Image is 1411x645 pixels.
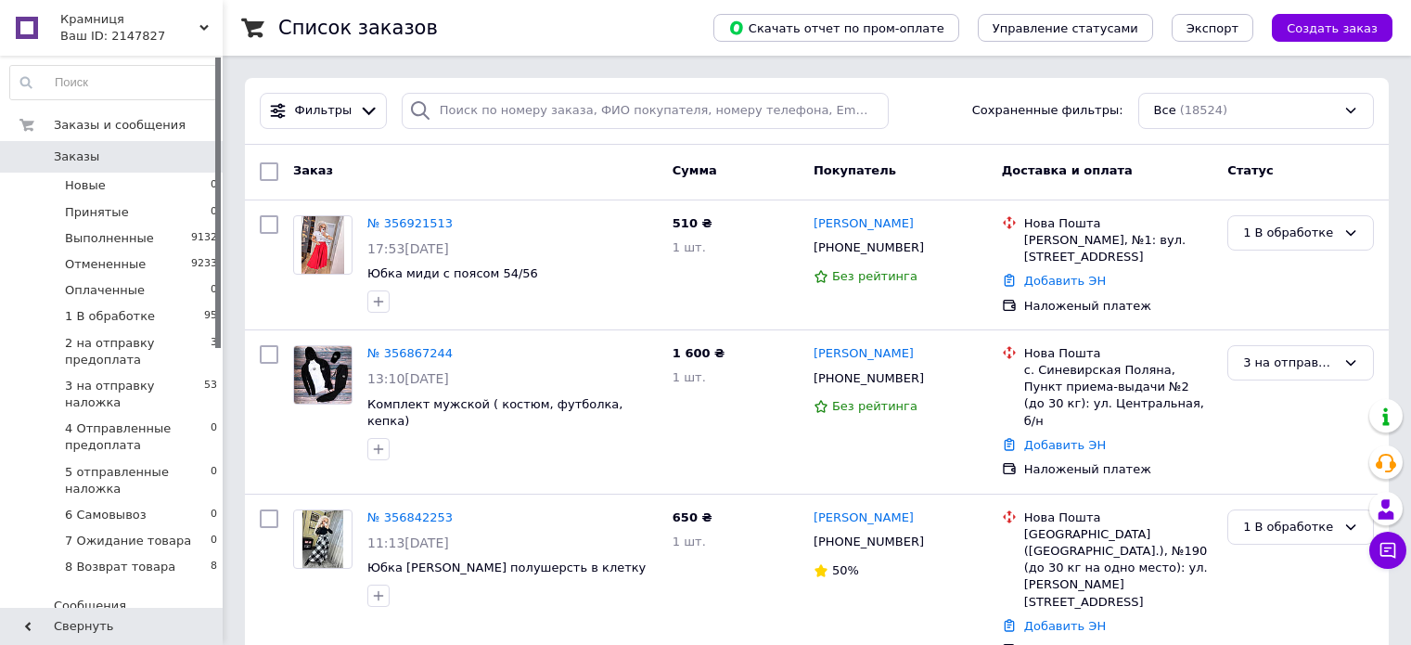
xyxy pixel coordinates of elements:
[832,399,917,413] span: Без рейтинга
[810,367,928,391] div: [PHONE_NUMBER]
[65,378,204,411] span: 3 на отправку наложка
[1243,354,1336,373] div: 3 на отправку наложка
[302,510,342,568] img: Фото товару
[1024,298,1212,315] div: Наложеный платеж
[402,93,889,129] input: Поиск по номеру заказа, ФИО покупателя, номеру телефона, Email, номеру накладной
[293,345,353,405] a: Фото товару
[293,215,353,275] a: Фото товару
[65,282,145,299] span: Оплаченные
[1024,510,1212,526] div: Нова Пошта
[367,266,538,280] a: Юбка миди с поясом 54/56
[1024,232,1212,265] div: [PERSON_NAME], №1: вул. [STREET_ADDRESS]
[1272,14,1392,42] button: Создать заказ
[204,378,217,411] span: 53
[65,533,191,549] span: 7 Ожидание товара
[978,14,1153,42] button: Управление статусами
[1024,274,1106,288] a: Добавить ЭН
[367,397,622,429] a: Комплект мужской ( костюм, футболка, кепка)
[301,216,345,274] img: Фото товару
[191,256,217,273] span: 9233
[1024,362,1212,430] div: с. Синевирская Поляна, Пункт приема-выдачи №2 (до 30 кг): ул. Центральная, б/н
[814,163,896,177] span: Покупатель
[993,21,1138,35] span: Управление статусами
[1172,14,1253,42] button: Экспорт
[673,535,706,548] span: 1 шт.
[367,561,646,574] a: Юбка [PERSON_NAME] полушерсть в клетку
[211,335,217,368] span: 3
[211,464,217,497] span: 0
[1227,163,1274,177] span: Статус
[211,559,217,575] span: 8
[65,507,147,523] span: 6 Самовывоз
[294,346,352,404] img: Фото товару
[54,598,126,614] span: Сообщения
[1243,518,1336,537] div: 1 В обработке
[65,177,106,194] span: Новые
[1002,163,1133,177] span: Доставка и оплата
[814,510,914,527] a: [PERSON_NAME]
[814,345,914,363] a: [PERSON_NAME]
[832,269,917,283] span: Без рейтинга
[65,256,146,273] span: Отмененные
[10,66,218,99] input: Поиск
[65,204,129,221] span: Принятые
[367,371,449,386] span: 13:10[DATE]
[1024,438,1106,452] a: Добавить ЭН
[810,530,928,554] div: [PHONE_NUMBER]
[972,102,1123,120] span: Сохраненные фильтры:
[1024,345,1212,362] div: Нова Пошта
[814,215,914,233] a: [PERSON_NAME]
[1243,224,1336,243] div: 1 В обработке
[673,240,706,254] span: 1 шт.
[191,230,217,247] span: 9132
[367,241,449,256] span: 17:53[DATE]
[65,464,211,497] span: 5 отправленные наложка
[65,335,211,368] span: 2 на отправку предоплата
[673,346,725,360] span: 1 600 ₴
[1287,21,1378,35] span: Создать заказ
[1024,461,1212,478] div: Наложеный платеж
[204,308,217,325] span: 95
[673,510,712,524] span: 650 ₴
[367,510,453,524] a: № 356842253
[278,17,438,39] h1: Список заказов
[60,11,199,28] span: Крамниця
[65,420,211,454] span: 4 Отправленные предоплата
[293,163,333,177] span: Заказ
[211,204,217,221] span: 0
[293,510,353,569] a: Фото товару
[367,216,453,230] a: № 356921513
[54,148,99,165] span: Заказы
[211,282,217,299] span: 0
[673,163,717,177] span: Сумма
[832,563,859,577] span: 50%
[1180,103,1228,117] span: (18524)
[1187,21,1238,35] span: Экспорт
[810,236,928,260] div: [PHONE_NUMBER]
[713,14,959,42] button: Скачать отчет по пром-оплате
[367,535,449,550] span: 11:13[DATE]
[211,177,217,194] span: 0
[211,420,217,454] span: 0
[367,346,453,360] a: № 356867244
[65,559,175,575] span: 8 Возврат товара
[673,216,712,230] span: 510 ₴
[1253,20,1392,34] a: Создать заказ
[1024,215,1212,232] div: Нова Пошта
[65,230,154,247] span: Выполненные
[728,19,944,36] span: Скачать отчет по пром-оплате
[211,507,217,523] span: 0
[1024,526,1212,611] div: [GEOGRAPHIC_DATA] ([GEOGRAPHIC_DATA].), №190 (до 30 кг на одно место): ул. [PERSON_NAME][STREET_A...
[673,370,706,384] span: 1 шт.
[65,308,155,325] span: 1 В обработке
[211,533,217,549] span: 0
[295,102,353,120] span: Фильтры
[1369,532,1406,569] button: Чат с покупателем
[54,117,186,134] span: Заказы и сообщения
[1154,102,1176,120] span: Все
[1024,619,1106,633] a: Добавить ЭН
[60,28,223,45] div: Ваш ID: 2147827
